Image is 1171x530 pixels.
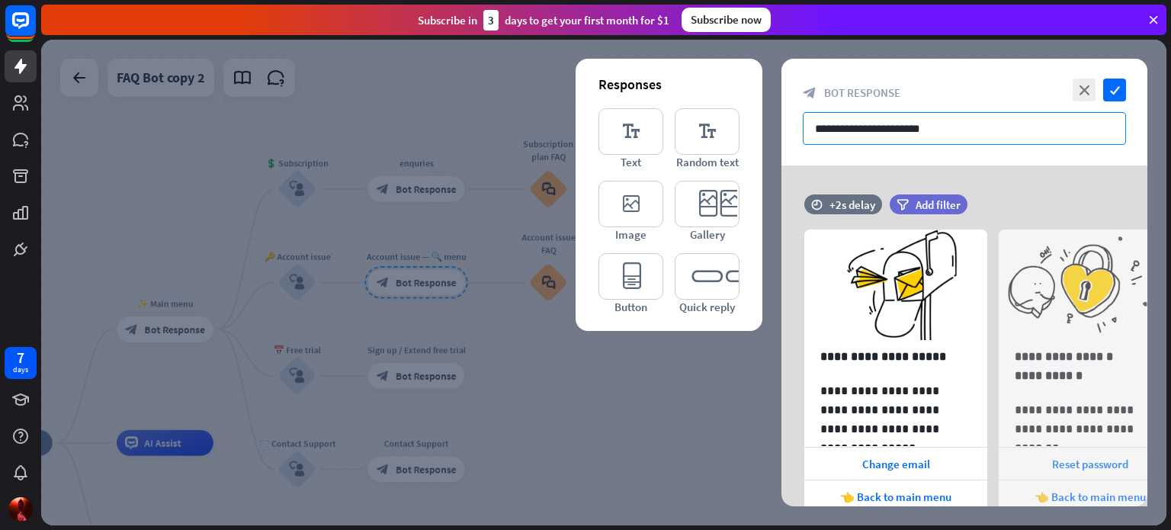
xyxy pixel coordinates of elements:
span: Change email [862,457,930,471]
div: +2s delay [829,198,875,212]
div: days [13,365,28,375]
div: 7 [17,351,24,365]
i: block_bot_response [803,86,816,100]
div: Subscribe now [682,8,771,32]
i: close [1073,79,1096,101]
span: Reset password [1052,457,1128,471]
i: check [1103,79,1126,101]
span: 👈 Back to main menu [1035,490,1146,504]
span: 👈 Back to main menu [840,490,951,504]
i: filter [897,199,909,210]
button: Open LiveChat chat widget [12,6,58,52]
div: 3 [483,10,499,31]
a: 7 days [5,347,37,379]
img: preview [804,230,987,340]
i: time [811,199,823,210]
span: Add filter [916,198,961,212]
div: Subscribe in days to get your first month for $1 [418,10,669,31]
span: Bot Response [824,85,900,100]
